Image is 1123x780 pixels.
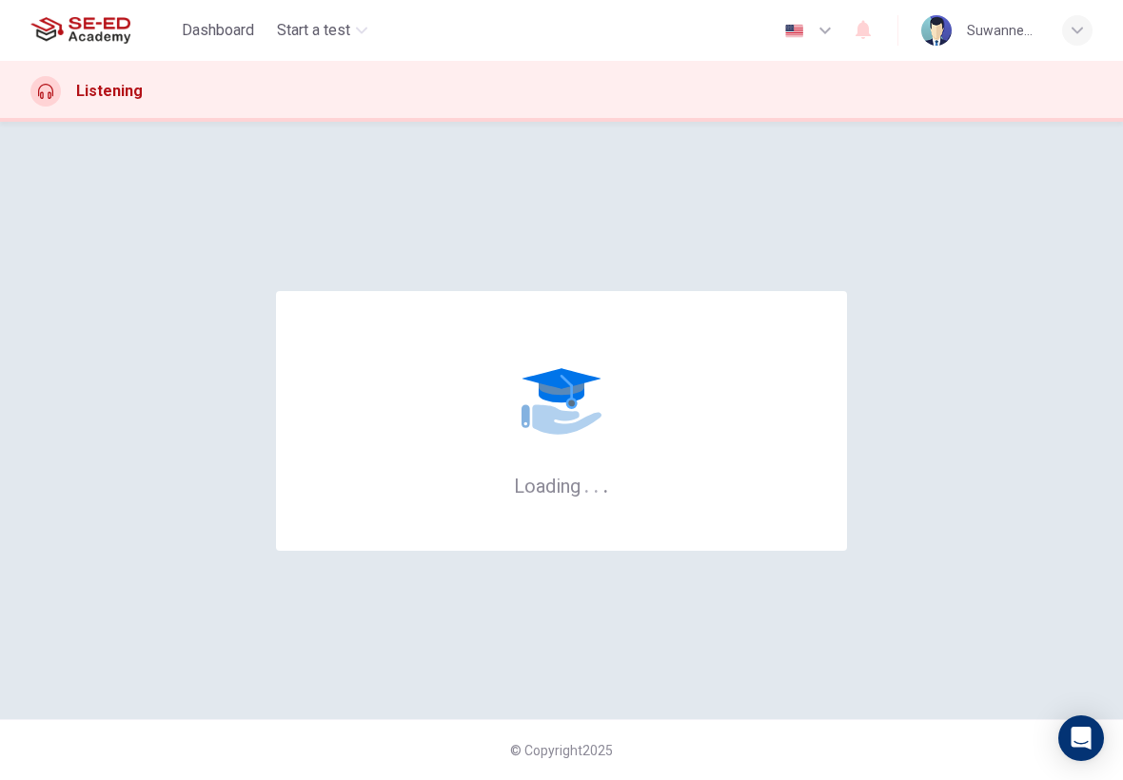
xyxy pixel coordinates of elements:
a: SE-ED Academy logo [30,11,174,49]
h6: . [583,468,590,499]
h6: . [602,468,609,499]
span: Dashboard [182,19,254,42]
div: Open Intercom Messenger [1058,715,1104,761]
button: Dashboard [174,13,262,48]
img: Profile picture [921,15,952,46]
h6: . [593,468,600,499]
h6: Loading [514,473,609,497]
button: Start a test [269,13,375,48]
img: en [782,24,806,38]
h1: Listening [76,80,143,103]
span: Start a test [277,19,350,42]
img: SE-ED Academy logo [30,11,130,49]
span: © Copyright 2025 [510,743,613,758]
div: Suwannee Panalaicheewin [967,19,1039,42]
